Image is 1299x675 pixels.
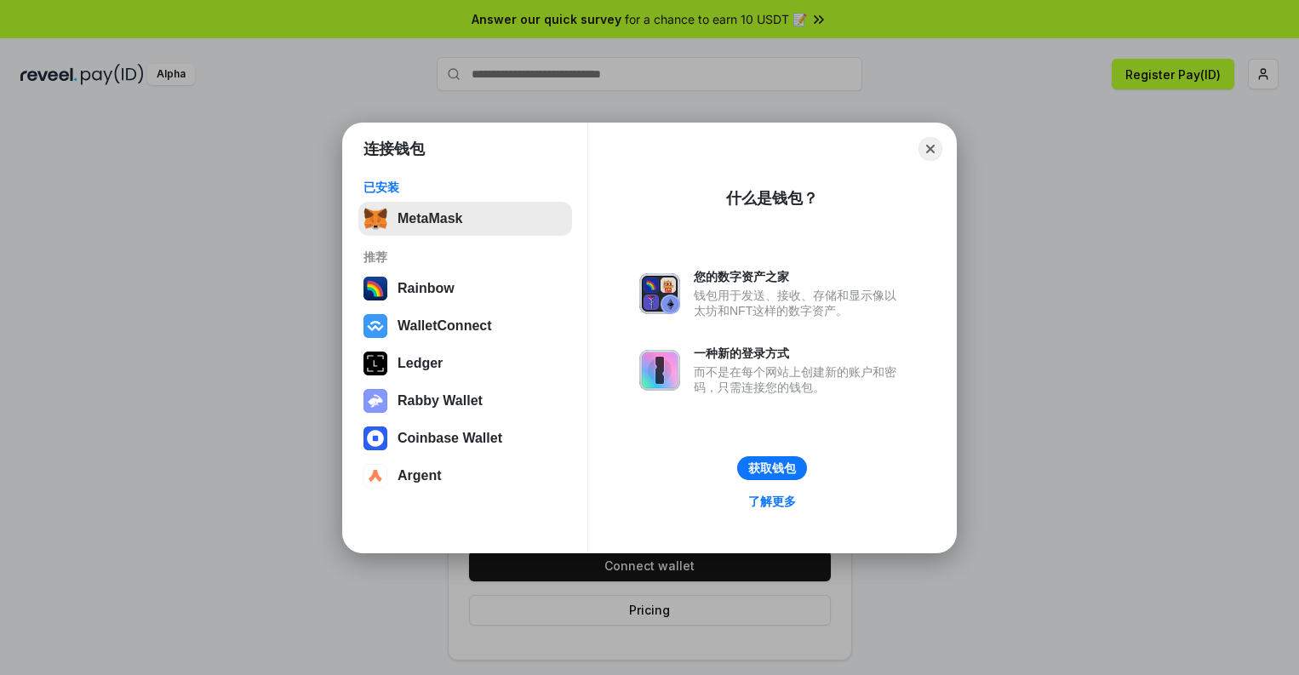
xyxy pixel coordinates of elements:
button: Close [918,137,942,161]
div: Coinbase Wallet [398,431,502,446]
img: svg+xml,%3Csvg%20xmlns%3D%22http%3A%2F%2Fwww.w3.org%2F2000%2Fsvg%22%20fill%3D%22none%22%20viewBox... [639,350,680,391]
a: 了解更多 [738,490,806,512]
img: svg+xml,%3Csvg%20fill%3D%22none%22%20height%3D%2233%22%20viewBox%3D%220%200%2035%2033%22%20width%... [363,207,387,231]
button: Ledger [358,346,572,380]
div: 推荐 [363,249,567,265]
div: Ledger [398,356,443,371]
div: 您的数字资产之家 [694,269,905,284]
button: Argent [358,459,572,493]
img: svg+xml,%3Csvg%20width%3D%2228%22%20height%3D%2228%22%20viewBox%3D%220%200%2028%2028%22%20fill%3D... [363,314,387,338]
div: Rainbow [398,281,455,296]
img: svg+xml,%3Csvg%20xmlns%3D%22http%3A%2F%2Fwww.w3.org%2F2000%2Fsvg%22%20width%3D%2228%22%20height%3... [363,352,387,375]
div: Rabby Wallet [398,393,483,409]
div: 什么是钱包？ [726,188,818,209]
img: svg+xml,%3Csvg%20xmlns%3D%22http%3A%2F%2Fwww.w3.org%2F2000%2Fsvg%22%20fill%3D%22none%22%20viewBox... [639,273,680,314]
div: 而不是在每个网站上创建新的账户和密码，只需连接您的钱包。 [694,364,905,395]
div: WalletConnect [398,318,492,334]
div: 获取钱包 [748,460,796,476]
img: svg+xml,%3Csvg%20width%3D%22120%22%20height%3D%22120%22%20viewBox%3D%220%200%20120%20120%22%20fil... [363,277,387,300]
div: 一种新的登录方式 [694,346,905,361]
h1: 连接钱包 [363,139,425,159]
div: 钱包用于发送、接收、存储和显示像以太坊和NFT这样的数字资产。 [694,288,905,318]
div: Argent [398,468,442,483]
img: svg+xml,%3Csvg%20width%3D%2228%22%20height%3D%2228%22%20viewBox%3D%220%200%2028%2028%22%20fill%3D... [363,426,387,450]
button: 获取钱包 [737,456,807,480]
button: Rabby Wallet [358,384,572,418]
button: WalletConnect [358,309,572,343]
button: MetaMask [358,202,572,236]
button: Coinbase Wallet [358,421,572,455]
div: MetaMask [398,211,462,226]
div: 了解更多 [748,494,796,509]
button: Rainbow [358,272,572,306]
div: 已安装 [363,180,567,195]
img: svg+xml,%3Csvg%20xmlns%3D%22http%3A%2F%2Fwww.w3.org%2F2000%2Fsvg%22%20fill%3D%22none%22%20viewBox... [363,389,387,413]
img: svg+xml,%3Csvg%20width%3D%2228%22%20height%3D%2228%22%20viewBox%3D%220%200%2028%2028%22%20fill%3D... [363,464,387,488]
